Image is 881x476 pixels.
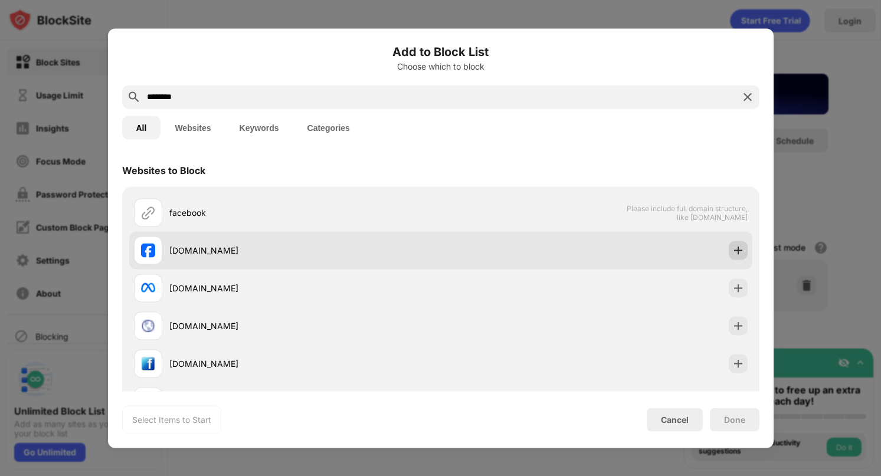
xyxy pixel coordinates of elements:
[141,205,155,219] img: url.svg
[141,356,155,370] img: favicons
[122,61,759,71] div: Choose which to block
[225,116,293,139] button: Keywords
[161,116,225,139] button: Websites
[169,244,441,257] div: [DOMAIN_NAME]
[169,357,441,370] div: [DOMAIN_NAME]
[661,415,689,425] div: Cancel
[122,42,759,60] h6: Add to Block List
[141,281,155,295] img: favicons
[132,413,211,425] div: Select Items to Start
[169,320,441,332] div: [DOMAIN_NAME]
[141,319,155,333] img: favicons
[626,203,748,221] span: Please include full domain structure, like [DOMAIN_NAME]
[169,282,441,294] div: [DOMAIN_NAME]
[169,206,441,219] div: facebook
[293,116,364,139] button: Categories
[122,164,205,176] div: Websites to Block
[127,90,141,104] img: search.svg
[741,90,755,104] img: search-close
[141,243,155,257] img: favicons
[724,415,745,424] div: Done
[122,116,161,139] button: All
